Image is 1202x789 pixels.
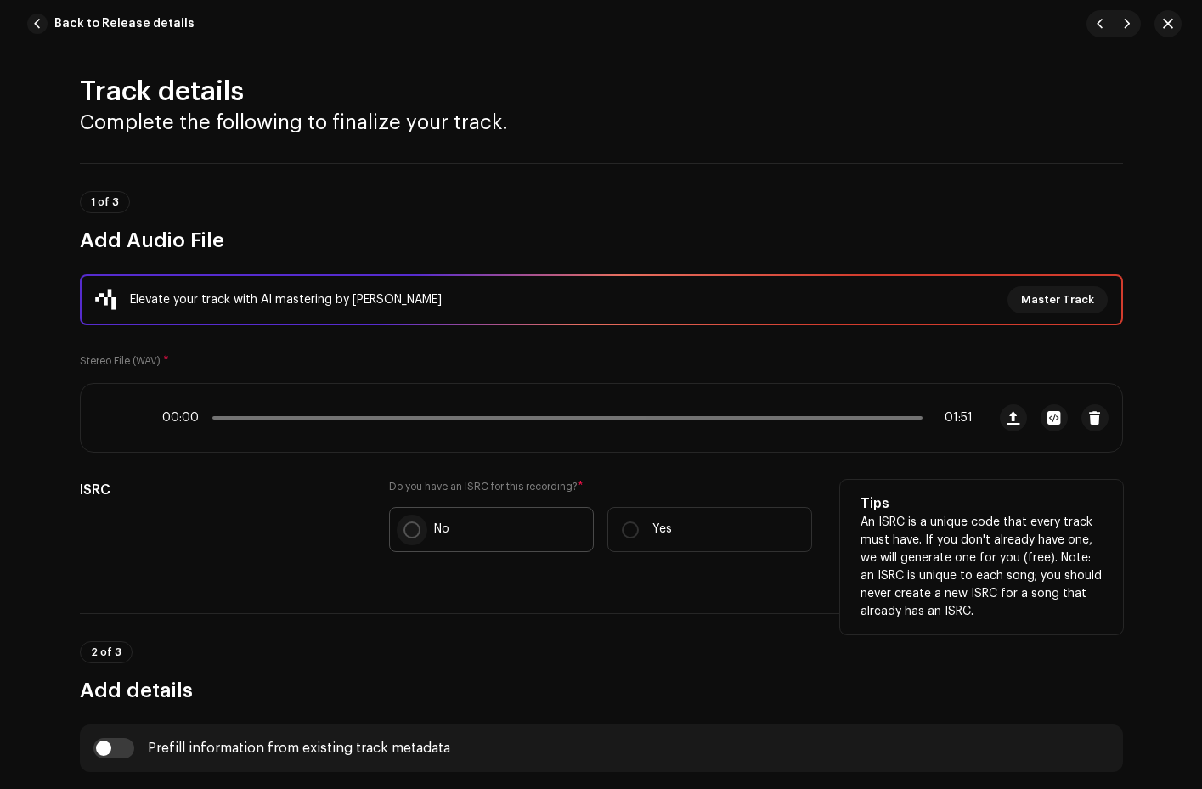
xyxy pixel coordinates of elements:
div: Elevate your track with AI mastering by [PERSON_NAME] [130,290,442,310]
button: Master Track [1007,286,1108,313]
h3: Complete the following to finalize your track. [80,109,1123,136]
p: An ISRC is a unique code that every track must have. If you don't already have one, we will gener... [861,514,1103,621]
h2: Track details [80,75,1123,109]
h3: Add details [80,677,1123,704]
h3: Add Audio File [80,227,1123,254]
span: 01:51 [929,411,973,425]
p: No [434,521,449,538]
h5: ISRC [80,480,363,500]
span: Master Track [1021,283,1094,317]
label: Do you have an ISRC for this recording? [389,480,812,493]
div: Prefill information from existing track metadata [148,741,450,755]
h5: Tips [861,493,1103,514]
p: Yes [652,521,672,538]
